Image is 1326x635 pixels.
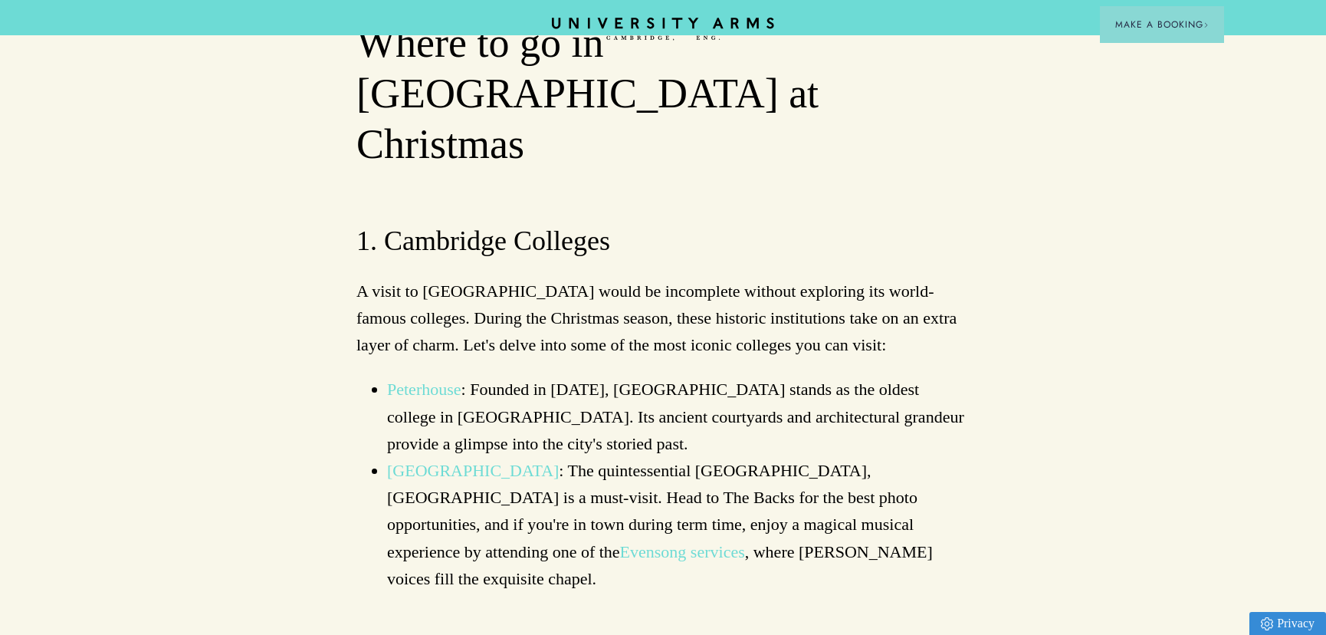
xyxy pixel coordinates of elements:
[1100,6,1224,43] button: Make a BookingArrow icon
[356,223,970,260] h3: 1. Cambridge Colleges
[387,457,970,592] li: : The quintessential [GEOGRAPHIC_DATA], [GEOGRAPHIC_DATA] is a must-visit. Head to The Backs for ...
[387,376,970,457] li: : Founded in [DATE], [GEOGRAPHIC_DATA] stands as the oldest college in [GEOGRAPHIC_DATA]. Its anc...
[356,278,970,359] p: A visit to [GEOGRAPHIC_DATA] would be incomplete without exploring its world-famous colleges. Dur...
[552,18,774,41] a: Home
[356,18,970,170] h2: Where to go in [GEOGRAPHIC_DATA] at Christmas
[1249,612,1326,635] a: Privacy
[387,461,559,480] a: [GEOGRAPHIC_DATA]
[1115,18,1209,31] span: Make a Booking
[1203,22,1209,28] img: Arrow icon
[1261,617,1273,630] img: Privacy
[620,542,745,561] a: Evensong services
[387,380,461,399] a: Peterhouse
